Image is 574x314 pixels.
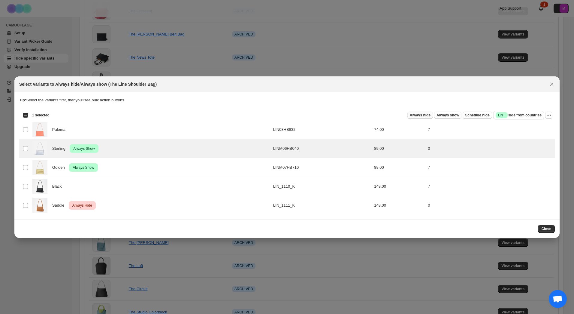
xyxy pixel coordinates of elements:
[426,120,555,139] td: 7
[498,113,505,118] span: ENT
[426,158,555,177] td: 7
[426,139,555,158] td: 0
[19,97,555,103] p: Select the variants first, then you'll see bulk action buttons
[271,177,372,196] td: LIN_1110_K
[32,113,50,118] span: 1 selected
[465,113,489,118] span: Schedule hide
[32,179,47,194] img: 2020_1102_Minor_History_LINE_Shoulder_Bag_Black_34.jpg
[271,139,372,158] td: LINM06HB040
[426,196,555,215] td: 0
[493,111,544,119] button: SuccessENTHide from countries
[52,183,65,189] span: Black
[463,112,492,119] button: Schedule hide
[19,98,26,102] strong: Tip:
[32,160,47,175] img: The_Line_Golden_1.jpg
[538,225,555,233] button: Close
[548,80,556,88] button: Close
[32,141,47,156] img: Line_Shoulder_Bag_in_Sterling_Silver_gb_2.jpg
[52,165,68,171] span: Golden
[549,290,567,308] a: Open chat
[52,146,69,152] span: Sterling
[372,139,426,158] td: 89.00
[410,113,431,118] span: Always hide
[52,127,69,133] span: Paloma
[496,112,542,118] span: Hide from countries
[52,202,68,208] span: Saddle
[72,145,96,152] span: Always Show
[32,198,47,213] img: 2020_1102_Minor_History_LINE_Shoulder_Bag_Saddle_34.jpg
[545,112,552,119] button: More actions
[19,81,157,87] h2: Select Variants to Always hide/Always show (The Line Shoulder Bag)
[271,196,372,215] td: LIN_1111_K
[372,158,426,177] td: 89.00
[542,226,551,231] span: Close
[32,122,47,137] img: Line_Paloma_3.jpg
[372,196,426,215] td: 148.00
[437,113,459,118] span: Always show
[426,177,555,196] td: 7
[372,120,426,139] td: 74.00
[407,112,433,119] button: Always hide
[71,202,93,209] span: Always Hide
[434,112,461,119] button: Always show
[71,164,95,171] span: Always Show
[271,120,372,139] td: LIN08HB832
[372,177,426,196] td: 148.00
[271,158,372,177] td: LINM07HB710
